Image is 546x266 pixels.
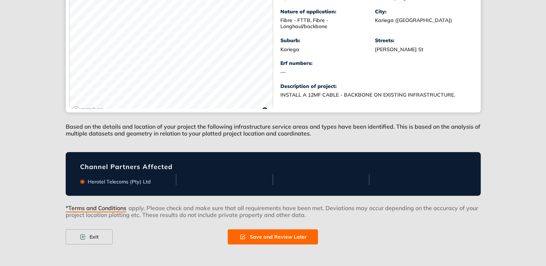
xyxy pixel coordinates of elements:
div: Channel Partners Affected [80,163,466,171]
button: Save and Review Later [228,229,318,244]
span: *Terms and Conditions [66,205,126,212]
div: Kariega ([GEOGRAPHIC_DATA]) [375,17,470,23]
div: City: [375,9,470,15]
div: Kariega [280,46,375,53]
div: INSTALL A 12MF CABLE - BACKBONE ON EXISTING INFRASTRUCTURE. [280,92,461,98]
div: apply. Please check and make sure that all requirements have been met. Deviations may occur depen... [66,204,481,229]
div: Nature of application: [280,9,375,15]
div: Suburb: [280,37,375,44]
div: [PERSON_NAME] St [375,46,470,53]
div: Erf numbers: [280,60,375,66]
div: Based on the details and location of your project the following infrastructure service areas and ... [66,112,481,141]
a: Mapbox logo [72,106,104,114]
div: Streets: [375,37,470,44]
span: Toggle attribution [263,106,267,114]
div: Description of project: [280,83,470,89]
div: — [280,69,375,75]
span: Save and Review Later [249,233,306,241]
div: Fibre - FTTB, Fibre - Longhaul/backbone [280,17,375,30]
button: Exit [66,229,113,244]
button: *Terms and Conditions [66,204,128,209]
div: Herotel Telecoms (Pty) Ltd [85,179,151,185]
span: Exit [89,233,99,241]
